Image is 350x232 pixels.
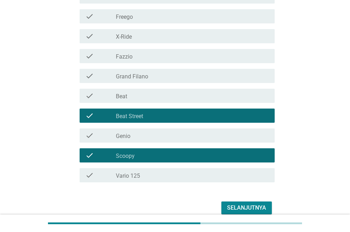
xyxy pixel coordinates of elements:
[116,73,148,80] label: Grand Filano
[85,92,94,100] i: check
[116,113,143,120] label: Beat Street
[116,133,130,140] label: Genio
[85,151,94,160] i: check
[85,171,94,179] i: check
[116,13,133,21] label: Freego
[116,93,127,100] label: Beat
[85,12,94,21] i: check
[116,153,135,160] label: Scoopy
[227,204,266,212] div: Selanjutnya
[85,72,94,80] i: check
[116,53,133,60] label: Fazzio
[85,32,94,40] i: check
[221,201,272,214] button: Selanjutnya
[85,131,94,140] i: check
[116,33,132,40] label: X-Ride
[85,111,94,120] i: check
[116,172,140,179] label: Vario 125
[85,52,94,60] i: check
